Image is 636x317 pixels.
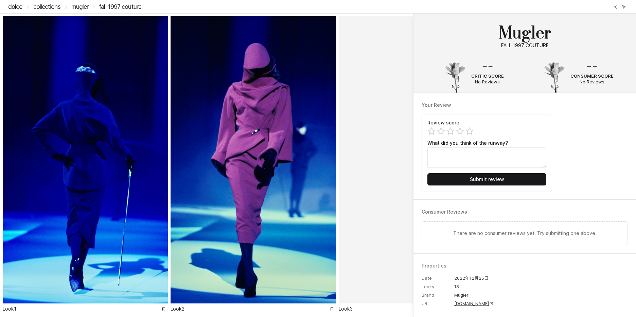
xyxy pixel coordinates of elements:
[33,3,60,10] a: Collections
[620,3,628,11] button: Toggle theme
[422,284,454,290] dt: Looks
[422,42,628,49] h2: Fall 1997 Couture
[3,305,16,312] p: Look 1
[422,301,454,306] dt: URL
[471,73,504,79] p: Critic Score
[570,79,614,85] p: No Reviews
[570,57,614,73] h2: --
[422,262,628,270] h1: Properties
[471,57,504,73] h2: --
[171,305,184,312] p: Look 2
[570,73,614,79] p: Consumer Score
[454,301,494,306] a: [DOMAIN_NAME]
[422,101,628,109] h1: Your Review
[71,3,89,10] a: Mugler
[454,284,628,290] dd: 18
[339,305,353,312] p: Look 3
[422,221,628,245] div: There are no consumer reviews yet. Try submitting one above.
[471,79,504,85] p: No Reviews
[422,24,628,41] h1: Mugler
[99,3,141,10] a: Fall 1997 Couture
[612,3,620,11] a: Log in
[454,292,469,298] span: Mugler
[422,292,454,298] dt: Brand
[454,275,628,281] dd: 2022年12月25日
[422,275,454,281] dt: Date
[8,3,22,10] a: DOLCE
[422,208,628,216] h1: Consumer Reviews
